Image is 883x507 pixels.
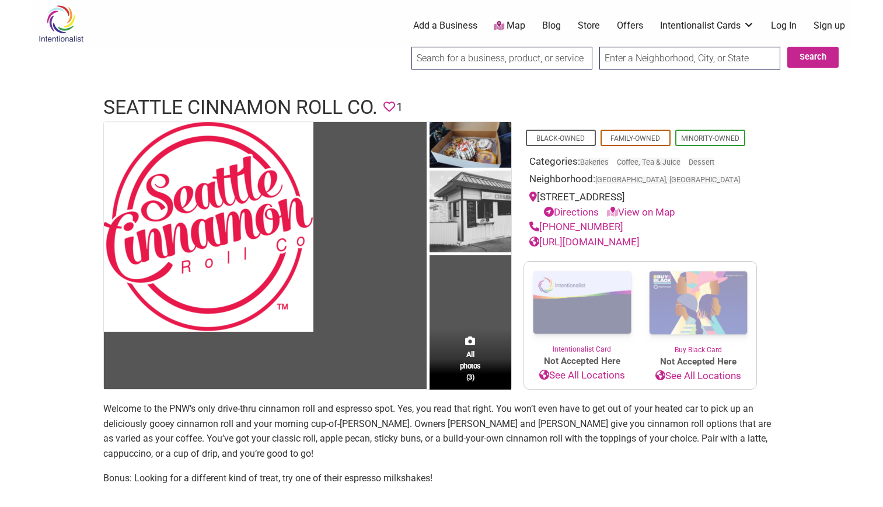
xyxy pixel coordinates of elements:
[529,190,751,220] div: [STREET_ADDRESS]
[529,154,751,172] div: Categories:
[494,19,525,33] a: Map
[103,471,780,486] p: Bonus: Looking for a different kind of treat, try one of their espresso milkshakes!
[524,355,640,368] span: Not Accepted Here
[33,5,89,43] img: Intentionalist
[599,47,780,70] input: Enter a Neighborhood, City, or State
[103,93,378,121] h1: Seattle Cinnamon Roll Co.
[460,349,481,382] span: All photos (3)
[529,221,623,232] a: [PHONE_NUMBER]
[529,236,640,248] a: [URL][DOMAIN_NAME]
[595,176,740,184] span: [GEOGRAPHIC_DATA], [GEOGRAPHIC_DATA]
[413,19,477,32] a: Add a Business
[542,19,561,32] a: Blog
[640,355,756,369] span: Not Accepted Here
[787,47,839,68] button: Search
[524,262,640,344] img: Intentionalist Card
[103,401,780,461] p: Welcome to the PNW’s only drive-thru cinnamon roll and espresso spot. Yes, you read that right. Y...
[580,158,609,166] a: Bakeries
[610,134,660,143] a: Family-Owned
[640,262,756,355] a: Buy Black Card
[689,158,714,166] a: Dessert
[640,262,756,345] img: Buy Black Card
[396,98,403,116] span: 1
[411,47,592,70] input: Search for a business, product, or service
[529,172,751,190] div: Neighborhood:
[771,19,797,32] a: Log In
[524,262,640,355] a: Intentionalist Card
[617,19,643,32] a: Offers
[607,206,675,218] a: View on Map
[524,368,640,383] a: See All Locations
[578,19,600,32] a: Store
[536,134,585,143] a: Black-Owned
[617,158,680,166] a: Coffee, Tea & Juice
[660,19,755,32] a: Intentionalist Cards
[544,206,599,218] a: Directions
[814,19,845,32] a: Sign up
[640,369,756,384] a: See All Locations
[681,134,739,143] a: Minority-Owned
